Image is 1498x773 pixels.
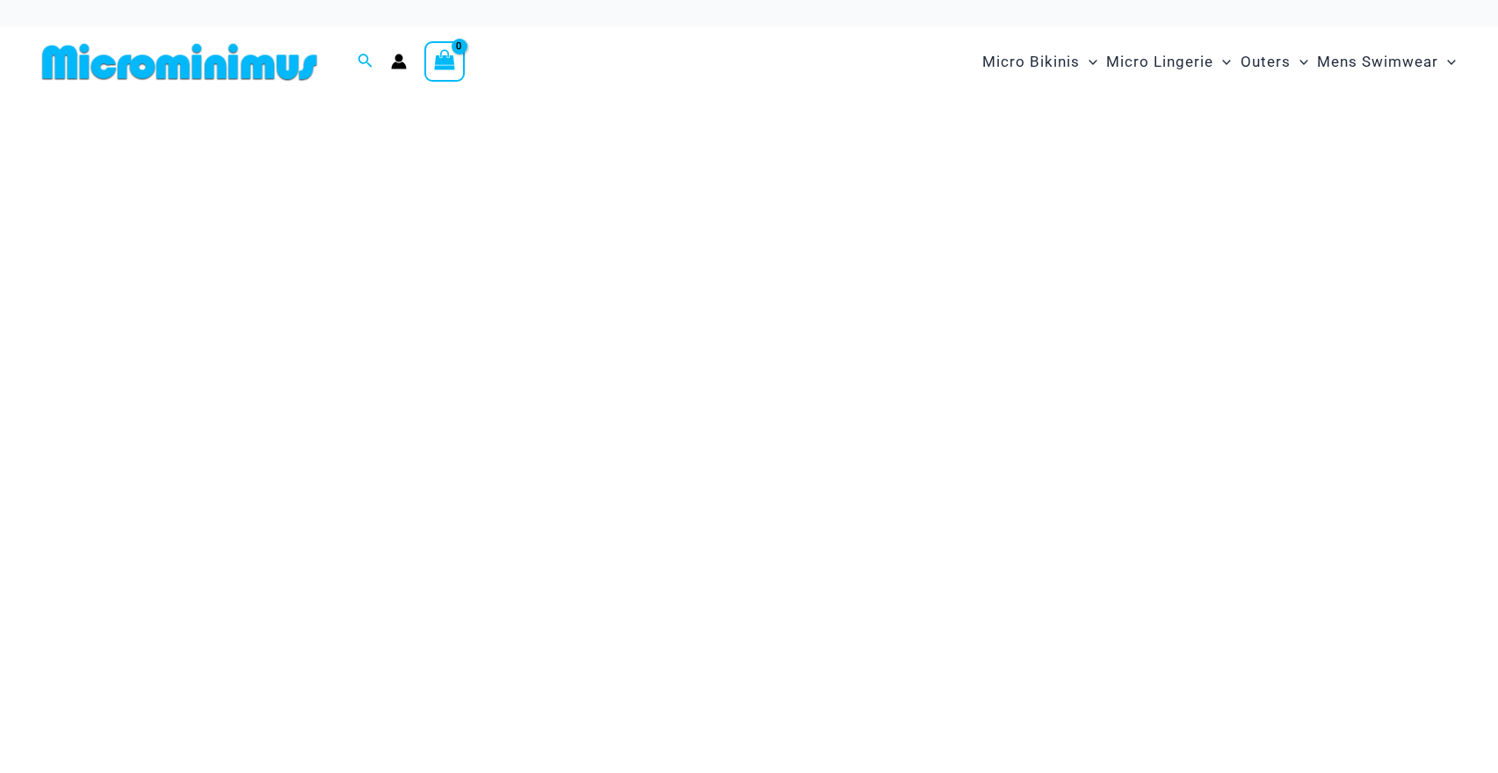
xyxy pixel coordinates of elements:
a: OutersMenu ToggleMenu Toggle [1236,35,1313,89]
a: Micro BikinisMenu ToggleMenu Toggle [978,35,1102,89]
span: Micro Lingerie [1106,40,1213,84]
span: Menu Toggle [1438,40,1456,84]
a: Search icon link [358,51,373,73]
a: View Shopping Cart, empty [424,41,465,82]
a: Mens SwimwearMenu ToggleMenu Toggle [1313,35,1460,89]
a: Micro LingerieMenu ToggleMenu Toggle [1102,35,1235,89]
a: Account icon link [391,54,407,69]
nav: Site Navigation [975,33,1463,91]
span: Mens Swimwear [1317,40,1438,84]
span: Micro Bikinis [982,40,1080,84]
img: MM SHOP LOGO FLAT [35,42,324,82]
span: Menu Toggle [1291,40,1308,84]
span: Menu Toggle [1213,40,1231,84]
span: Menu Toggle [1080,40,1097,84]
span: Outers [1241,40,1291,84]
